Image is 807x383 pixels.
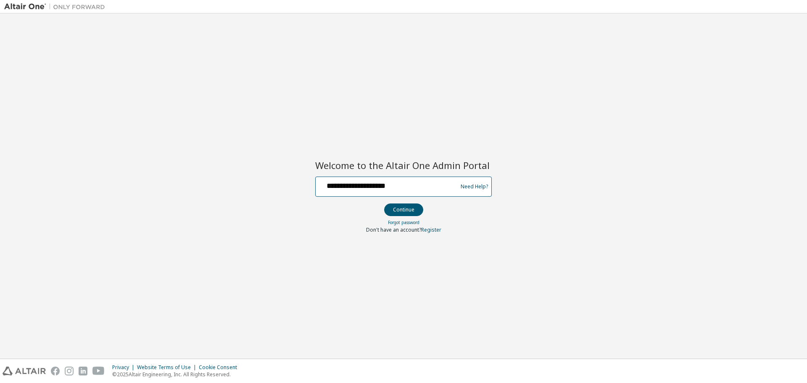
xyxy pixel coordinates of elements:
a: Need Help? [461,186,488,187]
img: instagram.svg [65,367,74,375]
a: Register [421,226,441,233]
div: Cookie Consent [199,364,242,371]
div: Privacy [112,364,137,371]
img: Altair One [4,3,109,11]
img: altair_logo.svg [3,367,46,375]
img: facebook.svg [51,367,60,375]
img: youtube.svg [92,367,105,375]
span: Don't have an account? [366,226,421,233]
h2: Welcome to the Altair One Admin Portal [315,159,492,171]
div: Website Terms of Use [137,364,199,371]
a: Forgot password [388,219,419,225]
button: Continue [384,203,423,216]
p: © 2025 Altair Engineering, Inc. All Rights Reserved. [112,371,242,378]
img: linkedin.svg [79,367,87,375]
